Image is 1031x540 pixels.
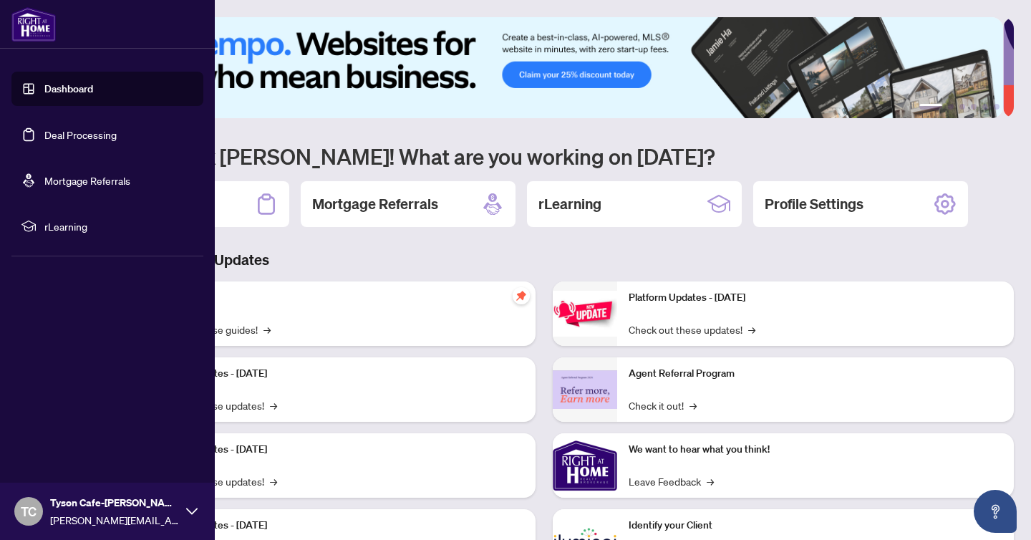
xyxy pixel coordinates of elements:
img: We want to hear what you think! [553,433,617,498]
h3: Brokerage & Industry Updates [74,250,1014,270]
img: Slide 0 [74,17,1003,118]
span: Tyson Cafe-[PERSON_NAME] [50,495,179,511]
span: [PERSON_NAME][EMAIL_ADDRESS][DOMAIN_NAME] [50,512,179,528]
span: rLearning [44,218,193,234]
a: Dashboard [44,82,93,95]
span: → [689,397,697,413]
a: Check it out!→ [629,397,697,413]
span: → [707,473,714,489]
h2: Profile Settings [765,194,863,214]
p: Platform Updates - [DATE] [150,518,524,534]
p: Platform Updates - [DATE] [150,442,524,458]
img: Platform Updates - June 23, 2025 [553,291,617,336]
h2: Mortgage Referrals [312,194,438,214]
h2: rLearning [538,194,601,214]
span: → [270,397,277,413]
a: Check out these updates!→ [629,322,755,337]
button: 1 [919,104,942,110]
span: → [263,322,271,337]
a: Deal Processing [44,128,117,141]
button: 6 [994,104,999,110]
a: Leave Feedback→ [629,473,714,489]
span: → [270,473,277,489]
img: logo [11,7,56,42]
span: TC [21,501,37,521]
p: Agent Referral Program [629,366,1002,382]
button: 4 [971,104,977,110]
span: pushpin [513,287,530,304]
p: Platform Updates - [DATE] [629,290,1002,306]
button: 2 [948,104,954,110]
p: Identify your Client [629,518,1002,534]
button: 5 [982,104,988,110]
p: Platform Updates - [DATE] [150,366,524,382]
p: We want to hear what you think! [629,442,1002,458]
button: Open asap [974,490,1017,533]
p: Self-Help [150,290,524,306]
span: → [748,322,755,337]
img: Agent Referral Program [553,370,617,410]
a: Mortgage Referrals [44,174,130,187]
button: 3 [959,104,965,110]
h1: Welcome back [PERSON_NAME]! What are you working on [DATE]? [74,143,1014,170]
